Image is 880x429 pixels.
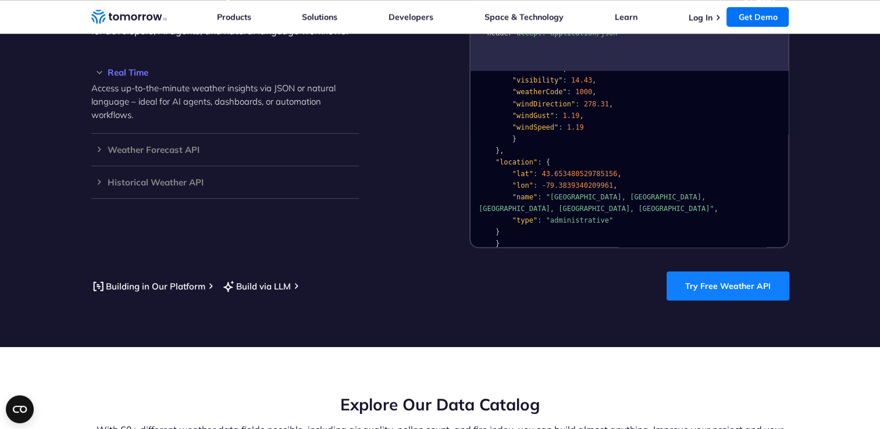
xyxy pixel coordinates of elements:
[714,205,718,213] span: ,
[479,193,714,213] span: "[GEOGRAPHIC_DATA], [GEOGRAPHIC_DATA], [GEOGRAPHIC_DATA], [GEOGRAPHIC_DATA], [GEOGRAPHIC_DATA]"
[533,181,537,190] span: :
[91,279,205,294] a: Building in Our Platform
[575,100,579,108] span: :
[617,170,621,178] span: ,
[546,216,613,224] span: "administrative"
[541,181,546,190] span: -
[609,100,613,108] span: ,
[615,12,637,22] a: Learn
[571,76,592,84] span: 14.43
[567,88,571,96] span: :
[512,88,567,96] span: "weatherCode"
[562,76,567,84] span: :
[512,170,533,178] span: "lat"
[592,76,596,84] span: ,
[546,158,550,166] span: {
[6,395,34,423] button: Open CMP widget
[512,181,533,190] span: "lon"
[512,112,554,120] span: "windGust"
[579,112,583,120] span: ,
[495,158,537,166] span: "location"
[495,146,499,155] span: }
[389,12,433,22] a: Developers
[91,81,359,121] p: Access up-to-the-minute weather insights via JSON or natural language – ideal for AI agents, dash...
[554,112,558,120] span: :
[500,146,504,155] span: ,
[484,12,564,22] a: Space & Technology
[575,88,592,96] span: 1000
[91,145,359,154] h3: Weather Forecast API
[91,178,359,187] h3: Historical Weather API
[487,29,512,37] span: header
[495,228,499,236] span: }
[512,100,575,108] span: "windDirection"
[302,12,337,22] a: Solutions
[512,123,558,131] span: "windSpeed"
[537,216,541,224] span: :
[537,158,541,166] span: :
[91,68,359,77] h3: Real Time
[479,29,487,37] span: --
[541,170,617,178] span: 43.653480529785156
[91,8,167,26] a: Home link
[512,76,562,84] span: "visibility"
[217,12,251,22] a: Products
[562,112,579,120] span: 1.19
[613,181,617,190] span: ,
[546,181,613,190] span: 79.3839340209961
[726,7,789,27] a: Get Demo
[567,123,583,131] span: 1.19
[667,271,789,301] a: Try Free Weather API
[592,88,596,96] span: ,
[537,193,541,201] span: :
[688,12,712,23] a: Log In
[512,216,537,224] span: "type"
[512,193,537,201] span: "name"
[512,29,621,37] span: 'accept: application/json'
[558,123,562,131] span: :
[222,279,291,294] a: Build via LLM
[512,135,516,143] span: }
[533,170,537,178] span: :
[583,100,608,108] span: 278.31
[91,394,789,416] h2: Explore Our Data Catalog
[495,239,499,248] span: }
